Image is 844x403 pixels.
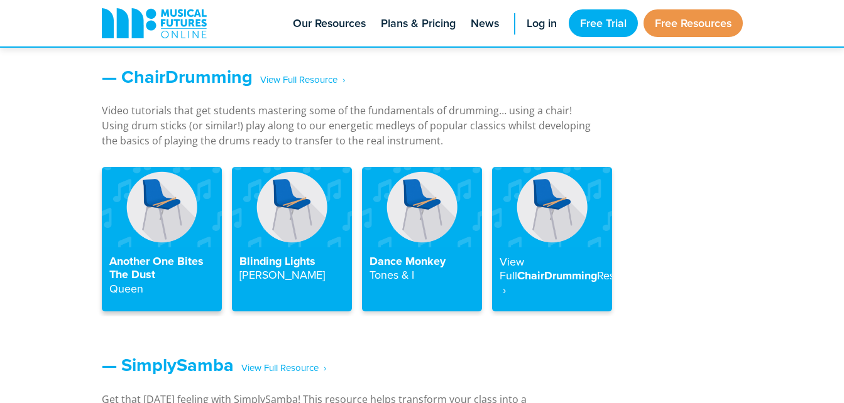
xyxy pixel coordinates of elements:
[527,15,557,32] span: Log in
[644,9,743,37] a: Free Resources
[362,167,482,311] a: Dance MonkeyTones & I
[102,103,592,148] p: Video tutorials that get students mastering some of the fundamentals of drumming… using a chair! ...
[102,352,326,378] a: — SimplySamba‎ ‎ ‎ View Full Resource‎‏‏‎ ‎ ›
[109,255,214,296] h4: Another One Bites The Dust
[109,281,143,296] strong: Queen
[102,167,222,311] a: Another One Bites The DustQueen
[370,267,414,282] strong: Tones & I
[370,255,474,282] h4: Dance Monkey
[102,63,345,90] a: — ChairDrumming‎ ‎ ‎ View Full Resource‎‏‏‎ ‎ ›
[492,167,612,311] a: View FullChairDrummingResource ‎ ›
[239,255,344,282] h4: Blinding Lights
[500,254,524,284] strong: View Full
[569,9,638,37] a: Free Trial
[500,267,643,298] strong: Resource ‎ ›
[293,15,366,32] span: Our Resources
[381,15,456,32] span: Plans & Pricing
[500,255,605,298] h4: ChairDrumming
[232,167,352,311] a: Blinding Lights[PERSON_NAME]
[253,69,345,91] span: ‎ ‎ ‎ View Full Resource‎‏‏‎ ‎ ›
[471,15,499,32] span: News
[239,267,325,282] strong: [PERSON_NAME]
[234,357,326,379] span: ‎ ‎ ‎ View Full Resource‎‏‏‎ ‎ ›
